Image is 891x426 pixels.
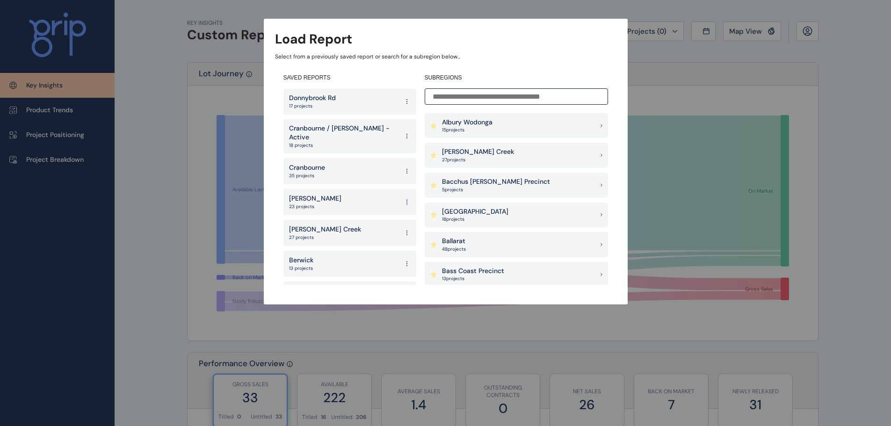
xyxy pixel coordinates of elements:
h4: SAVED REPORTS [283,74,416,82]
p: Ballarat [442,237,466,246]
p: Albury Wodonga [442,118,493,127]
p: 15 project s [442,127,493,133]
p: 5 project s [442,187,550,193]
p: [GEOGRAPHIC_DATA] [442,207,508,217]
p: Donnybrook Rd [289,94,336,103]
p: 35 projects [289,173,325,179]
p: 23 projects [289,203,341,210]
p: 27 project s [442,157,514,163]
p: Bass Coast Precinct [442,267,504,276]
p: 48 project s [442,246,466,253]
p: Cranbourne / [PERSON_NAME] - Active [289,124,398,142]
p: 18 project s [442,216,508,223]
p: Berwick [289,256,313,265]
p: 13 project s [442,275,504,282]
h4: SUBREGIONS [425,74,608,82]
p: Bacchus [PERSON_NAME] Precinct [442,177,550,187]
h3: Load Report [275,30,352,48]
p: [PERSON_NAME] [289,194,341,203]
p: [PERSON_NAME] Creek [289,225,361,234]
p: [PERSON_NAME] Creek [442,147,514,157]
p: Select from a previously saved report or search for a subregion below... [275,53,616,61]
p: 27 projects [289,234,361,241]
p: 18 projects [289,142,398,149]
p: Cranbourne [289,163,325,173]
p: 13 projects [289,265,313,272]
p: 17 projects [289,103,336,109]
